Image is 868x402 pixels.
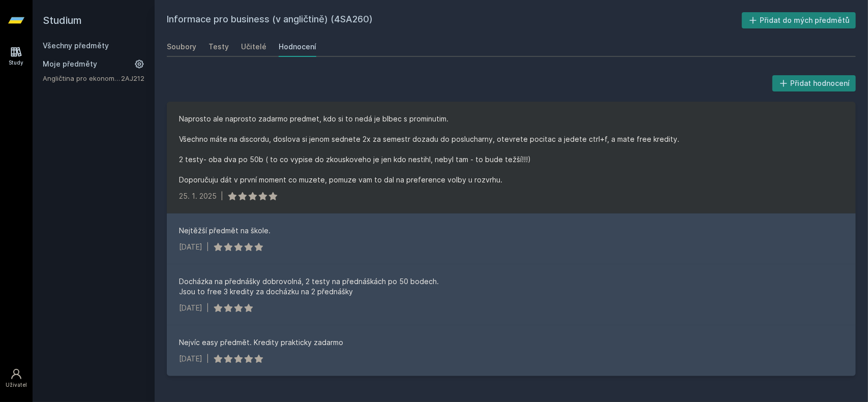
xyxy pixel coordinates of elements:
a: Testy [208,37,229,57]
a: 2AJ212 [121,74,144,82]
h2: Informace pro business (v angličtině) (4SA260) [167,12,742,28]
div: Nejtěžší předmět na škole. [179,226,271,236]
button: Přidat hodnocení [772,75,856,91]
a: Study [2,41,31,72]
div: Testy [208,42,229,52]
a: Všechny předměty [43,41,109,50]
div: 25. 1. 2025 [179,191,217,201]
div: Učitelé [241,42,266,52]
div: [DATE] [179,242,202,252]
div: | [206,242,209,252]
a: Angličtina pro ekonomická studia 2 (B2/C1) [43,73,121,83]
a: Soubory [167,37,196,57]
a: Uživatel [2,363,31,394]
div: Nejvíc easy předmět. Kredity prakticky zadarmo [179,337,343,348]
div: | [221,191,223,201]
div: Uživatel [6,381,27,389]
button: Přidat do mých předmětů [742,12,856,28]
span: Moje předměty [43,59,97,69]
div: Soubory [167,42,196,52]
div: [DATE] [179,303,202,313]
div: Hodnocení [279,42,316,52]
a: Hodnocení [279,37,316,57]
div: Study [9,59,24,67]
div: Naprosto ale naprosto zadarmo predmet, kdo si to nedá je blbec s prominutim. Všechno máte na disc... [179,114,681,185]
div: | [206,303,209,313]
div: [DATE] [179,354,202,364]
a: Učitelé [241,37,266,57]
div: | [206,354,209,364]
div: Docházka na přednášky dobrovolná, 2 testy na přednáškách po 50 bodech. Jsou to free 3 kredity za ... [179,276,441,297]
